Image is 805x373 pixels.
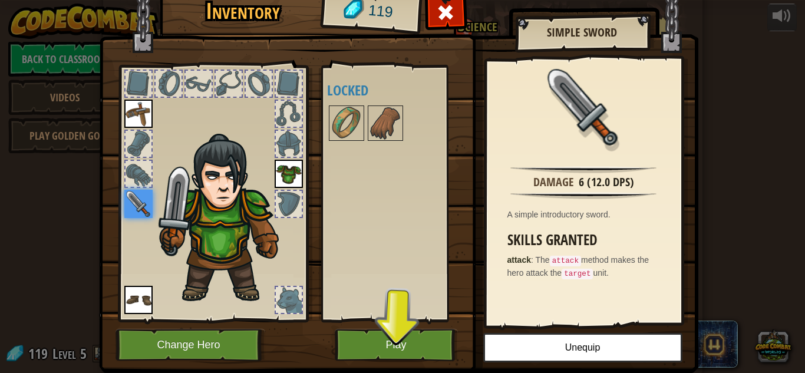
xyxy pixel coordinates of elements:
img: portrait.png [330,107,363,140]
code: target [562,269,593,279]
img: portrait.png [275,160,303,188]
button: Change Hero [116,329,265,361]
img: hair_2.png [154,133,298,305]
img: portrait.png [369,107,402,140]
h2: Simple Sword [527,26,638,39]
img: hr.png [510,166,656,173]
h4: Locked [327,82,466,98]
div: Damage [533,174,574,191]
div: 6 (12.0 DPS) [579,174,634,191]
img: portrait.png [124,190,153,218]
span: : [531,255,536,265]
div: A simple introductory sword. [507,209,666,220]
strong: attack [507,255,531,265]
button: Unequip [483,333,682,362]
h3: Skills Granted [507,232,666,248]
img: portrait.png [124,286,153,314]
button: Play [335,329,458,361]
span: The method makes the hero attack the unit. [507,255,649,278]
img: portrait.png [124,100,153,128]
img: hr.png [510,192,656,199]
img: portrait.png [545,69,622,146]
code: attack [550,256,581,266]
